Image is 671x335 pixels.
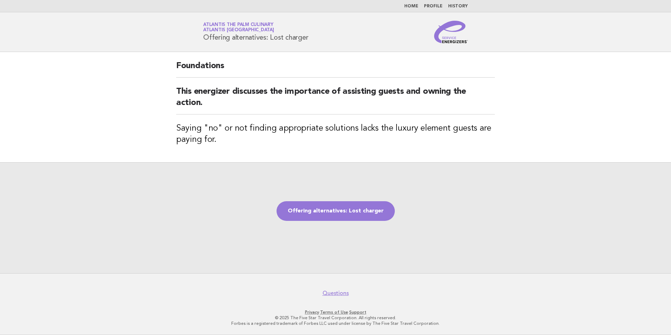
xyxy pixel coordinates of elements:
[404,4,418,8] a: Home
[203,23,308,41] h1: Offering alternatives: Lost charger
[121,309,550,315] p: · ·
[349,310,366,315] a: Support
[434,21,468,43] img: Service Energizers
[424,4,443,8] a: Profile
[277,201,395,221] a: Offering alternatives: Lost charger
[203,22,274,32] a: Atlantis The Palm CulinaryAtlantis [GEOGRAPHIC_DATA]
[121,315,550,321] p: © 2025 The Five Star Travel Corporation. All rights reserved.
[203,28,274,33] span: Atlantis [GEOGRAPHIC_DATA]
[176,123,495,145] h3: Saying "no" or not finding appropriate solutions lacks the luxury element guests are paying for.
[176,60,495,78] h2: Foundations
[121,321,550,326] p: Forbes is a registered trademark of Forbes LLC used under license by The Five Star Travel Corpora...
[176,86,495,114] h2: This energizer discusses the importance of assisting guests and owning the action.
[320,310,348,315] a: Terms of Use
[448,4,468,8] a: History
[305,310,319,315] a: Privacy
[323,290,349,297] a: Questions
